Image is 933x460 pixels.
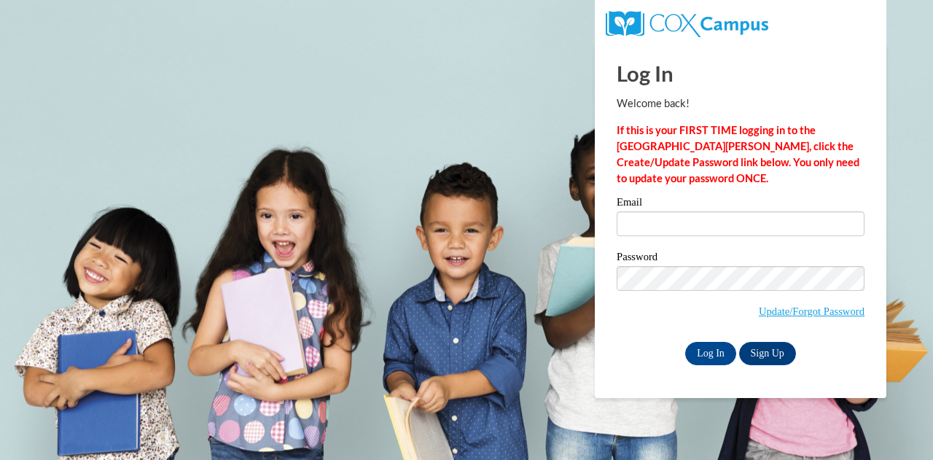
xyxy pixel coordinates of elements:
img: COX Campus [606,11,768,37]
a: Update/Forgot Password [759,305,864,317]
a: COX Campus [606,17,768,29]
label: Email [617,197,864,211]
p: Welcome back! [617,95,864,112]
h1: Log In [617,58,864,88]
a: Sign Up [739,342,796,365]
strong: If this is your FIRST TIME logging in to the [GEOGRAPHIC_DATA][PERSON_NAME], click the Create/Upd... [617,124,859,184]
input: Log In [685,342,736,365]
label: Password [617,252,864,266]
